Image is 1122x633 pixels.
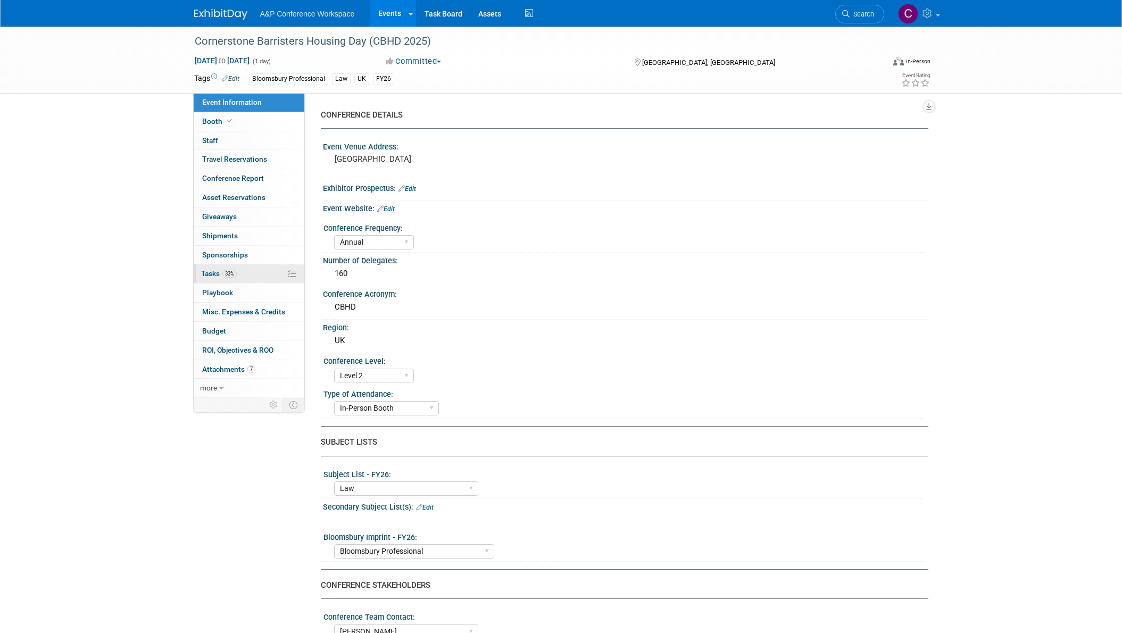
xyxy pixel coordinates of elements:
a: Budget [194,322,304,340]
span: Attachments [202,365,255,373]
div: Event Venue Address: [323,139,928,152]
a: Edit [416,504,434,511]
div: Exhibitor Prospectus: [323,180,928,194]
span: Asset Reservations [202,193,265,202]
span: Travel Reservations [202,155,267,163]
a: Travel Reservations [194,150,304,169]
span: Playbook [202,288,233,297]
a: Misc. Expenses & Credits [194,303,304,321]
div: Conference Level: [323,353,924,367]
span: Sponsorships [202,251,248,259]
td: Tags [194,73,239,85]
span: (1 day) [252,58,271,65]
div: Event Rating [901,73,930,78]
div: CONFERENCE DETAILS [321,110,920,121]
div: Subject List - FY26: [323,467,924,480]
div: UK [331,332,920,349]
span: Misc. Expenses & Credits [202,307,285,316]
a: Edit [398,185,416,193]
a: Booth [194,112,304,131]
a: Sponsorships [194,246,304,264]
span: more [200,384,217,392]
div: Conference Frequency: [323,220,924,234]
span: Conference Report [202,174,264,182]
img: Christine Ritchlin [898,4,918,24]
div: CBHD [331,299,920,315]
div: UK [354,73,369,85]
pre: [GEOGRAPHIC_DATA] [335,154,563,164]
div: Event Format [821,55,931,71]
a: more [194,379,304,397]
span: Tasks [201,269,237,278]
a: Edit [377,205,395,213]
td: Personalize Event Tab Strip [264,398,283,412]
div: Bloomsbury Imprint - FY26: [323,529,924,543]
div: Event Website: [323,201,928,214]
a: Conference Report [194,169,304,188]
span: Budget [202,327,226,335]
a: Playbook [194,284,304,302]
a: Tasks33% [194,264,304,283]
span: Search [850,10,874,18]
div: Conference Acronym: [323,286,928,299]
a: Asset Reservations [194,188,304,207]
div: Secondary Subject List(s): [323,499,928,513]
div: In-Person [905,57,930,65]
a: Giveaways [194,207,304,226]
a: Event Information [194,93,304,112]
img: Format-Inperson.png [893,57,904,65]
a: Shipments [194,227,304,245]
span: Booth [202,117,235,126]
span: Event Information [202,98,262,106]
div: Conference Team Contact: [323,609,924,622]
div: CONFERENCE STAKEHOLDERS [321,580,920,591]
span: Staff [202,136,218,145]
div: Region: [323,320,928,333]
span: [DATE] [DATE] [194,56,250,65]
img: ExhibitDay [194,9,247,20]
a: Search [835,5,884,23]
span: 33% [222,270,237,278]
a: Staff [194,131,304,150]
span: A&P Conference Workspace [260,10,355,18]
a: Attachments7 [194,360,304,379]
td: Toggle Event Tabs [282,398,304,412]
span: Shipments [202,231,238,240]
span: Giveaways [202,212,237,221]
button: Committed [382,56,445,67]
div: Law [332,73,351,85]
span: [GEOGRAPHIC_DATA], [GEOGRAPHIC_DATA] [642,59,775,66]
div: 160 [331,265,920,282]
a: Edit [222,75,239,82]
span: ROI, Objectives & ROO [202,346,273,354]
i: Booth reservation complete [227,118,232,124]
div: FY26 [373,73,394,85]
div: Bloomsbury Professional [249,73,328,85]
span: 7 [247,365,255,373]
div: Number of Delegates: [323,253,928,266]
div: SUBJECT LISTS [321,437,920,448]
div: Cornerstone Barristers Housing Day (CBHD 2025) [191,32,868,51]
a: ROI, Objectives & ROO [194,341,304,360]
div: Type of Attendance: [323,386,924,399]
span: to [217,56,227,65]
